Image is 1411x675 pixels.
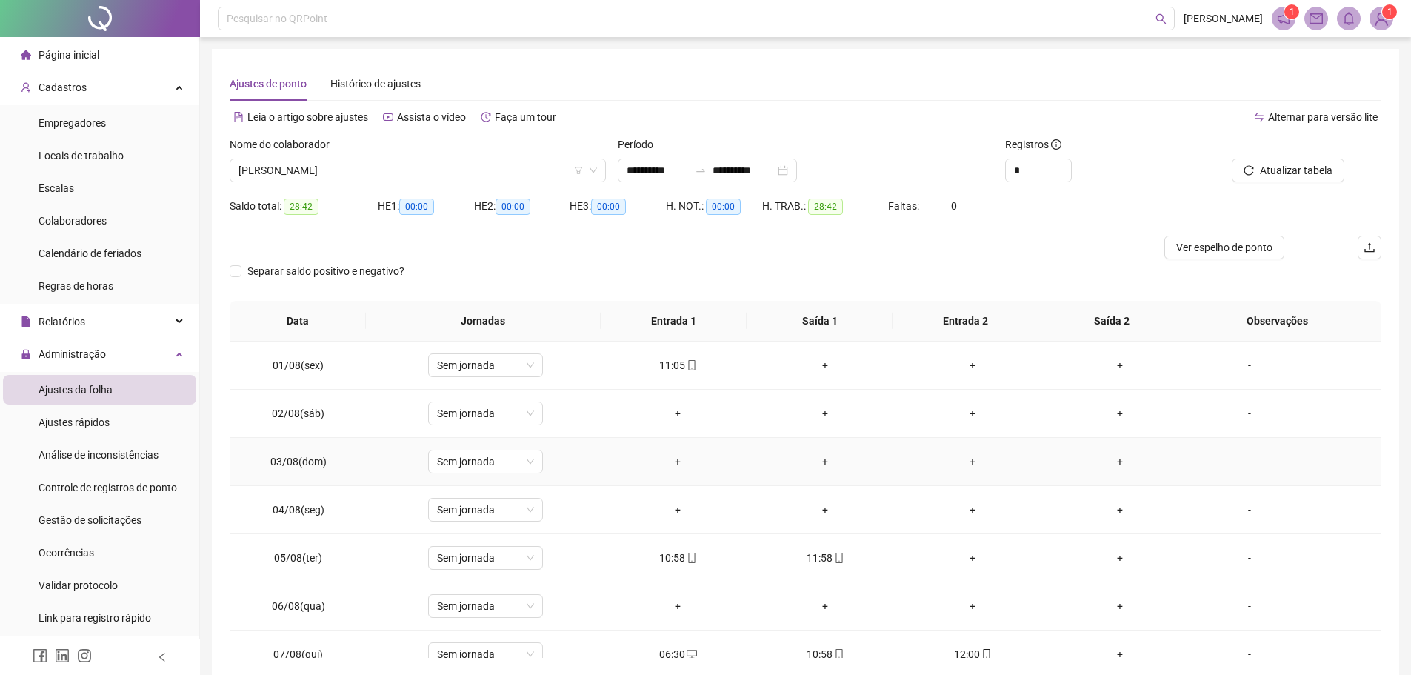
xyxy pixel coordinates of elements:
span: down [589,166,598,175]
span: 07/08(qui) [273,648,323,660]
span: Ocorrências [39,547,94,559]
span: lock [21,349,31,359]
sup: 1 [1284,4,1299,19]
span: 00:00 [706,199,741,215]
div: + [1058,646,1182,662]
span: Sem jornada [437,450,534,473]
div: - [1206,453,1293,470]
span: Empregadores [39,117,106,129]
div: H. NOT.: [666,198,762,215]
span: Atualizar tabela [1260,162,1332,179]
div: H. TRAB.: [762,198,888,215]
div: - [1206,550,1293,566]
div: - [1206,357,1293,373]
span: 06/08(qua) [272,600,325,612]
th: Entrada 2 [893,301,1038,342]
span: file [21,316,31,327]
div: 10:58 [616,550,740,566]
span: Página inicial [39,49,99,61]
span: home [21,50,31,60]
div: - [1206,502,1293,518]
span: Faça um tour [495,111,556,123]
div: HE 1: [378,198,474,215]
th: Saída 1 [747,301,893,342]
span: history [481,112,491,122]
span: 00:00 [399,199,434,215]
span: 03/08(dom) [270,456,327,468]
span: Escalas [39,182,74,194]
span: 0 [951,200,957,212]
div: + [764,453,887,470]
span: reload [1244,165,1254,176]
span: file-text [233,112,244,122]
span: Administração [39,348,106,360]
span: Gestão de solicitações [39,514,141,526]
button: Ver espelho de ponto [1164,236,1284,259]
label: Nome do colaborador [230,136,339,153]
span: mobile [685,553,697,563]
div: + [764,405,887,422]
div: - [1206,405,1293,422]
div: - [1206,598,1293,614]
span: linkedin [55,648,70,663]
span: Sem jornada [437,643,534,665]
span: Ajustes da folha [39,384,113,396]
span: to [695,164,707,176]
span: 28:42 [808,199,843,215]
span: upload [1364,242,1375,253]
div: 10:58 [764,646,887,662]
span: filter [574,166,583,175]
div: + [911,405,1035,422]
span: Locais de trabalho [39,150,124,162]
th: Observações [1184,301,1370,342]
span: 01/08(sex) [273,359,324,371]
div: Saldo total: [230,198,378,215]
span: Colaboradores [39,215,107,227]
div: + [1058,453,1182,470]
span: 28:42 [284,199,318,215]
div: + [911,550,1035,566]
span: mobile [833,553,844,563]
span: 00:00 [496,199,530,215]
img: 94260 [1370,7,1392,30]
div: + [764,598,887,614]
div: + [1058,550,1182,566]
span: Sem jornada [437,595,534,617]
span: 05/08(ter) [274,552,322,564]
div: 12:00 [911,646,1035,662]
span: mail [1310,12,1323,25]
span: Sem jornada [437,402,534,425]
span: Assista o vídeo [397,111,466,123]
span: mobile [833,649,844,659]
span: Análise de inconsistências [39,449,159,461]
label: Período [618,136,663,153]
th: Saída 2 [1038,301,1184,342]
span: Alternar para versão lite [1268,111,1378,123]
span: Regras de horas [39,280,113,292]
div: + [1058,502,1182,518]
span: Leia o artigo sobre ajustes [247,111,368,123]
div: HE 3: [570,198,666,215]
div: HE 2: [474,198,570,215]
span: swap [1254,112,1264,122]
span: Registros [1005,136,1061,153]
span: Faltas: [888,200,921,212]
div: + [616,598,740,614]
span: Link para registro rápido [39,612,151,624]
span: [PERSON_NAME] [1184,10,1263,27]
span: Ver espelho de ponto [1176,239,1272,256]
span: instagram [77,648,92,663]
th: Jornadas [366,301,601,342]
div: + [911,453,1035,470]
span: Relatórios [39,316,85,327]
span: left [157,652,167,662]
span: bell [1342,12,1355,25]
span: 02/08(sáb) [272,408,324,419]
span: swap-right [695,164,707,176]
span: Sem jornada [437,354,534,376]
div: + [764,502,887,518]
iframe: Intercom live chat [1361,625,1396,660]
span: Validar protocolo [39,579,118,591]
div: + [1058,598,1182,614]
th: Entrada 1 [601,301,747,342]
